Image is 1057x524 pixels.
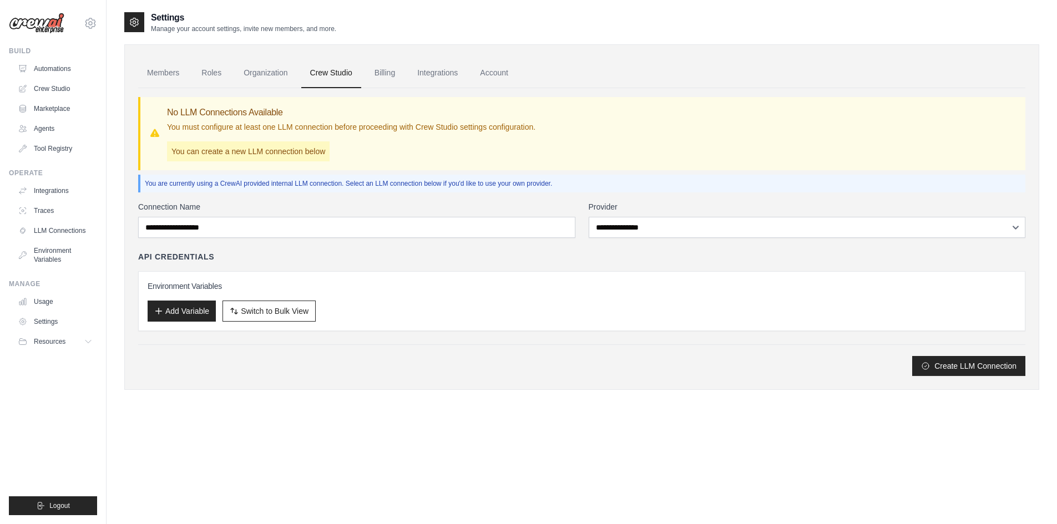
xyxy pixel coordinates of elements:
label: Connection Name [138,201,575,212]
a: Agents [13,120,97,138]
h4: API Credentials [138,251,214,262]
h3: No LLM Connections Available [167,106,535,119]
div: Manage [9,279,97,288]
button: Create LLM Connection [912,356,1025,376]
button: Switch to Bulk View [222,301,316,322]
h2: Settings [151,11,336,24]
a: Tool Registry [13,140,97,157]
a: Marketplace [13,100,97,118]
button: Logout [9,496,97,515]
a: Traces [13,202,97,220]
a: Billing [366,58,404,88]
a: Integrations [13,182,97,200]
img: Logo [9,13,64,34]
span: Logout [49,501,70,510]
a: Roles [193,58,230,88]
p: You can create a new LLM connection below [167,141,330,161]
a: Settings [13,313,97,330]
p: You are currently using a CrewAI provided internal LLM connection. Select an LLM connection below... [145,179,1021,188]
a: Environment Variables [13,242,97,268]
label: Provider [589,201,1026,212]
p: You must configure at least one LLM connection before proceeding with Crew Studio settings config... [167,121,535,133]
a: Automations [13,60,97,78]
a: Members [138,58,188,88]
div: Operate [9,169,97,177]
button: Resources [13,333,97,350]
a: Crew Studio [301,58,361,88]
a: Organization [235,58,296,88]
a: Usage [13,293,97,311]
div: Build [9,47,97,55]
h3: Environment Variables [148,281,1016,292]
a: Crew Studio [13,80,97,98]
span: Resources [34,337,65,346]
p: Manage your account settings, invite new members, and more. [151,24,336,33]
button: Add Variable [148,301,216,322]
span: Switch to Bulk View [241,306,308,317]
a: LLM Connections [13,222,97,240]
a: Account [471,58,517,88]
a: Integrations [408,58,467,88]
